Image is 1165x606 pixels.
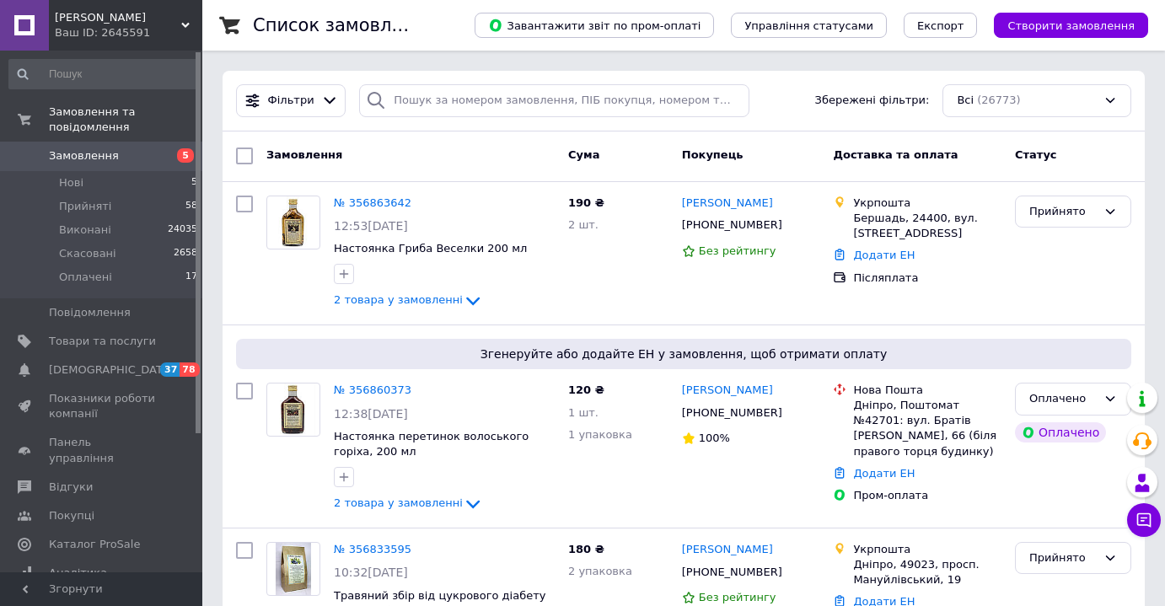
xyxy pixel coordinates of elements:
[49,334,156,349] span: Товари та послуги
[679,214,786,236] div: [PHONE_NUMBER]
[180,362,199,377] span: 78
[266,383,320,437] a: Фото товару
[853,211,1001,241] div: Бершадь, 24400, вул. [STREET_ADDRESS]
[679,402,786,424] div: [PHONE_NUMBER]
[49,537,140,552] span: Каталог ProSale
[334,430,529,459] a: Настоянка перетинок волоського горіха, 200 мл
[853,271,1001,286] div: Післяплата
[243,346,1125,362] span: Згенеруйте або додайте ЕН у замовлення, щоб отримати оплату
[185,270,197,285] span: 17
[699,432,730,444] span: 100%
[682,148,744,161] span: Покупець
[334,242,527,255] a: Настоянка Гриба Веселки 200 мл
[334,566,408,579] span: 10:32[DATE]
[276,543,310,595] img: Фото товару
[334,496,483,509] a: 2 товара у замовленні
[49,435,156,465] span: Панель управління
[266,148,342,161] span: Замовлення
[174,246,197,261] span: 2658
[49,148,119,164] span: Замовлення
[977,19,1148,31] a: Створити замовлення
[49,391,156,421] span: Показники роботи компанії
[49,566,107,581] span: Аналітика
[744,19,873,32] span: Управління статусами
[334,383,411,396] a: № 356860373
[853,557,1001,587] div: Дніпро, 49023, просп. Мануйлівський, 19
[568,406,599,419] span: 1 шт.
[682,196,773,212] a: [PERSON_NAME]
[853,383,1001,398] div: Нова Пошта
[488,18,701,33] span: Завантажити звіт по пром-оплаті
[977,94,1021,106] span: (26773)
[49,105,202,135] span: Замовлення та повідомлення
[1029,390,1097,408] div: Оплачено
[731,13,887,38] button: Управління статусами
[679,561,786,583] div: [PHONE_NUMBER]
[271,383,314,436] img: Фото товару
[253,15,424,35] h1: Список замовлень
[917,19,964,32] span: Експорт
[334,219,408,233] span: 12:53[DATE]
[1015,148,1057,161] span: Статус
[59,175,83,190] span: Нові
[568,218,599,231] span: 2 шт.
[168,223,197,238] span: 24035
[853,196,1001,211] div: Укрпошта
[185,199,197,214] span: 58
[568,196,604,209] span: 190 ₴
[475,13,714,38] button: Завантажити звіт по пром-оплаті
[568,543,604,555] span: 180 ₴
[334,294,463,307] span: 2 товара у замовленні
[49,305,131,320] span: Повідомлення
[568,565,632,577] span: 2 упаковка
[833,148,958,161] span: Доставка та оплата
[1127,503,1161,537] button: Чат з покупцем
[853,398,1001,459] div: Дніпро, Поштомат №42701: вул. Братів [PERSON_NAME], 66 (біля правого торця будинку)
[682,542,773,558] a: [PERSON_NAME]
[334,497,463,510] span: 2 товара у замовленні
[682,383,773,399] a: [PERSON_NAME]
[59,199,111,214] span: Прийняті
[49,508,94,523] span: Покупці
[904,13,978,38] button: Експорт
[1029,550,1097,567] div: Прийнято
[268,93,314,109] span: Фільтри
[177,148,194,163] span: 5
[853,467,915,480] a: Додати ЕН
[334,196,411,209] a: № 356863642
[59,246,116,261] span: Скасовані
[568,428,632,441] span: 1 упаковка
[334,293,483,306] a: 2 товара у замовленні
[1007,19,1135,32] span: Створити замовлення
[55,25,202,40] div: Ваш ID: 2645591
[55,10,181,25] span: Хатина Травника
[359,84,749,117] input: Пошук за номером замовлення, ПІБ покупця, номером телефону, Email, номером накладної
[957,93,974,109] span: Всі
[266,542,320,596] a: Фото товару
[1029,203,1097,221] div: Прийнято
[274,196,314,249] img: Фото товару
[8,59,199,89] input: Пошук
[1015,422,1106,442] div: Оплачено
[699,244,776,257] span: Без рейтингу
[49,480,93,495] span: Відгуки
[853,488,1001,503] div: Пром-оплата
[334,407,408,421] span: 12:38[DATE]
[815,93,930,109] span: Збережені фільтри:
[994,13,1148,38] button: Створити замовлення
[568,148,599,161] span: Cума
[699,591,776,603] span: Без рейтингу
[853,249,915,261] a: Додати ЕН
[334,543,411,555] a: № 356833595
[59,223,111,238] span: Виконані
[59,270,112,285] span: Оплачені
[191,175,197,190] span: 5
[568,383,604,396] span: 120 ₴
[266,196,320,249] a: Фото товару
[49,362,174,378] span: [DEMOGRAPHIC_DATA]
[160,362,180,377] span: 37
[853,542,1001,557] div: Укрпошта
